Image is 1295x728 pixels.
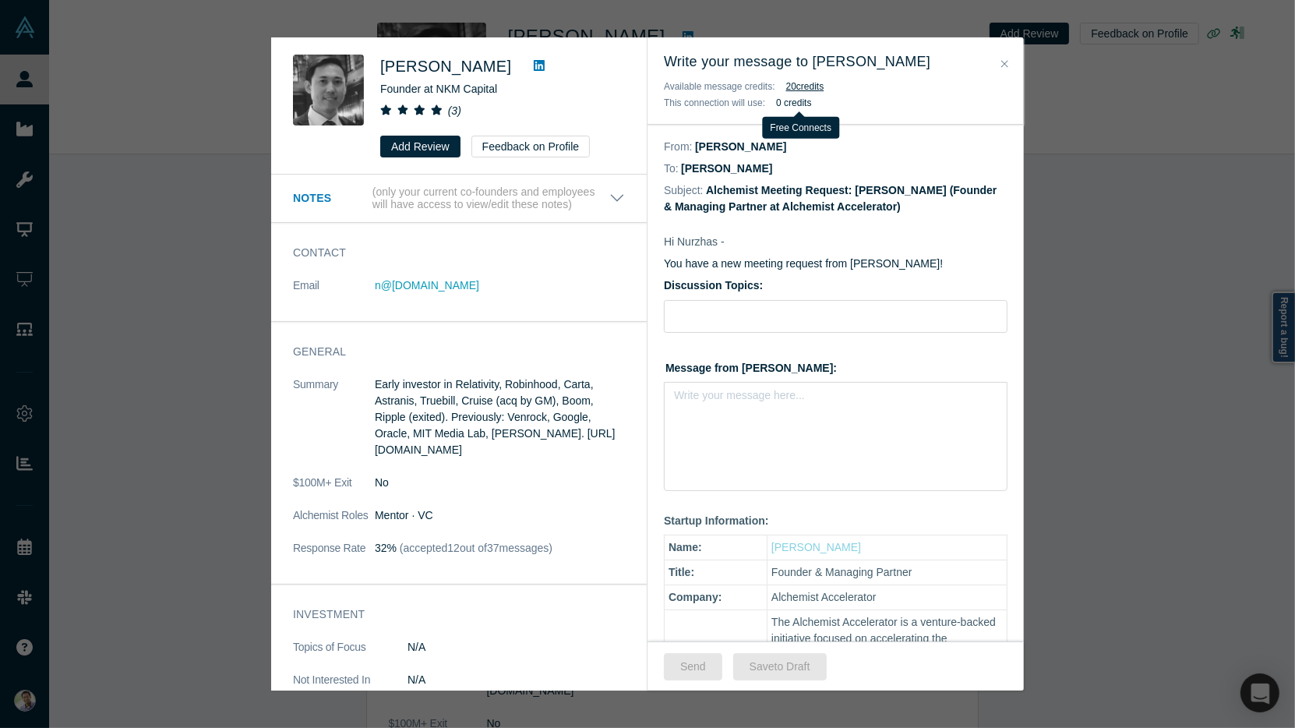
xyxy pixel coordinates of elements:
dt: Response Rate [293,540,375,573]
p: (only your current co-founders and employees will have access to view/edit these notes) [372,186,609,212]
button: Close [997,55,1013,73]
button: Send [664,653,722,680]
h3: Investment [293,606,603,623]
dt: Email [293,277,375,310]
dd: [PERSON_NAME] [695,140,786,153]
b: 0 credits [776,97,811,108]
dt: Alchemist Roles [293,507,375,540]
a: n@[DOMAIN_NAME] [375,279,479,292]
span: This connection will use: [664,97,765,108]
button: Notes (only your current co-founders and employees will have access to view/edit these notes) [293,186,625,212]
h3: Notes [293,190,369,207]
dd: Mentor · VC [375,507,625,524]
dt: Subject: [664,182,704,199]
button: 20credits [786,79,824,94]
p: You have a new meeting request from [PERSON_NAME]! [664,256,1007,272]
div: rdw-wrapper [664,382,1007,491]
span: Available message credits: [664,81,775,92]
dd: N/A [408,639,625,656]
i: ( 3 ) [448,104,461,117]
h3: General [293,344,603,360]
span: Founder at NKM Capital [380,83,497,95]
span: 32% [375,542,397,554]
dd: N/A [408,672,625,688]
div: rdw-editor [675,387,997,413]
button: Add Review [380,136,460,157]
h3: Write your message to [PERSON_NAME] [664,51,1007,72]
button: Feedback on Profile [471,136,591,157]
button: Saveto Draft [733,653,827,680]
dt: Not Interested In [293,672,408,705]
img: Nurzhas Makishev's Profile Image [293,55,364,125]
a: [PERSON_NAME] [380,58,511,75]
dt: Topics of Focus [293,639,408,672]
dt: From: [664,139,693,155]
label: Discussion Topics: [664,277,1007,294]
h3: Contact [293,245,603,261]
dt: $100M+ Exit [293,475,375,507]
label: Message from [PERSON_NAME]: [664,355,1007,376]
dd: [PERSON_NAME] [681,162,772,175]
p: Early investor in Relativity, Robinhood, Carta, Astranis, Truebill, Cruise (acq by GM), Boom, Rip... [375,376,625,458]
p: Hi Nurzhas - [664,234,1007,250]
dd: No [375,475,625,491]
dt: To: [664,161,679,177]
dd: Alchemist Meeting Request: [PERSON_NAME] (Founder & Managing Partner at Alchemist Accelerator) [664,184,997,213]
dt: Summary [293,376,375,475]
span: (accepted 12 out of 37 messages) [397,542,552,554]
